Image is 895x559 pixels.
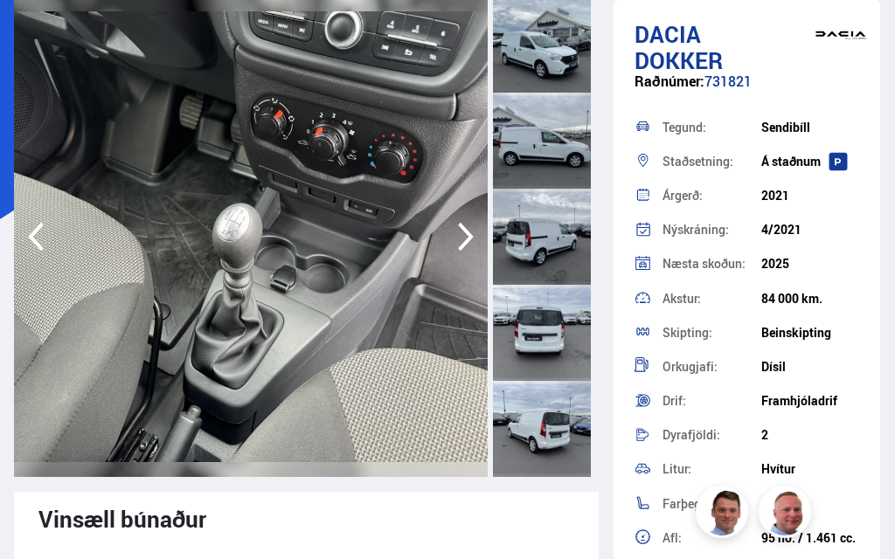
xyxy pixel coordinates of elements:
[761,155,860,169] div: Á staðnum
[663,463,761,475] div: Litur:
[761,121,860,135] div: Sendibíll
[635,18,701,50] span: Dacia
[663,155,761,168] div: Staðsetning:
[761,531,860,545] div: 95 hö. / 1.461 cc.
[663,121,761,134] div: Tegund:
[761,462,860,476] div: Hvítur
[761,360,860,374] div: Dísil
[663,361,761,373] div: Orkugjafi:
[663,327,761,339] div: Skipting:
[663,224,761,236] div: Nýskráning:
[663,395,761,407] div: Drif:
[635,45,723,76] span: Dokker
[663,190,761,202] div: Árgerð:
[761,394,860,408] div: Framhjóladrif
[635,72,704,91] span: Raðnúmer:
[663,532,761,544] div: Afl:
[761,488,814,541] img: siFngHWaQ9KaOqBr.png
[14,7,66,59] button: Open LiveChat chat widget
[761,223,860,237] div: 4/2021
[663,258,761,270] div: Næsta skoðun:
[663,429,761,441] div: Dyrafjöldi:
[635,73,860,107] div: 731821
[663,498,761,510] div: Farþegafjöldi:
[815,13,867,57] img: brand logo
[698,488,751,541] img: FbJEzSuNWCJXmdc-.webp
[761,326,860,340] div: Beinskipting
[663,293,761,305] div: Akstur:
[761,257,860,271] div: 2025
[761,292,860,306] div: 84 000 km.
[761,428,860,442] div: 2
[38,506,574,532] div: Vinsæll búnaður
[761,189,860,203] div: 2021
